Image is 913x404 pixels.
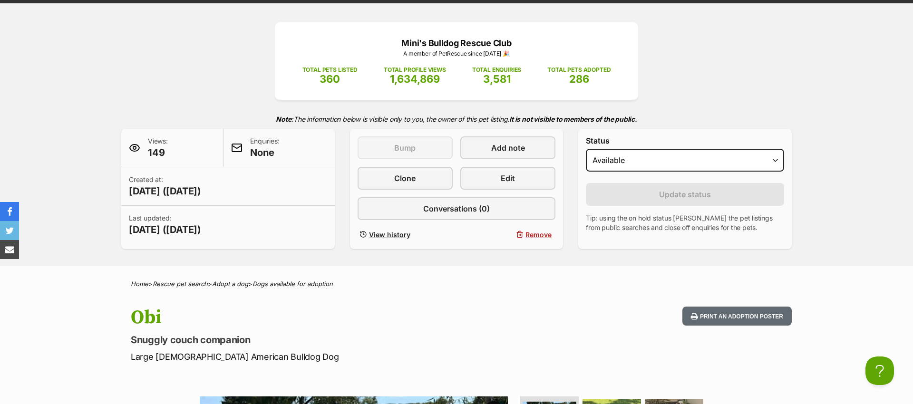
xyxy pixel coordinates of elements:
span: Bump [394,142,416,154]
button: Update status [586,183,784,206]
span: [DATE] ([DATE]) [129,223,201,236]
p: Created at: [129,175,201,198]
p: Large [DEMOGRAPHIC_DATA] American Bulldog Dog [131,350,533,363]
a: Clone [358,167,453,190]
span: 1,634,869 [390,73,440,85]
button: Bump [358,136,453,159]
span: Conversations (0) [423,203,490,214]
p: Snuggly couch companion [131,333,533,346]
p: Last updated: [129,213,201,236]
span: Update status [659,189,711,200]
h1: Obi [131,307,533,328]
span: None [250,146,279,159]
button: Print an adoption poster [682,307,792,326]
p: TOTAL PETS ADOPTED [547,66,611,74]
p: Views: [148,136,168,159]
p: The information below is visible only to you, the owner of this pet listing. [121,109,792,129]
span: Edit [501,173,515,184]
span: View history [369,230,410,240]
p: Enquiries: [250,136,279,159]
span: Remove [525,230,552,240]
p: A member of PetRescue since [DATE] 🎉 [289,49,624,58]
strong: Note: [276,115,293,123]
a: Conversations (0) [358,197,556,220]
span: 286 [569,73,589,85]
div: > > > [107,280,806,288]
a: Dogs available for adoption [253,280,333,288]
span: 3,581 [483,73,511,85]
span: 149 [148,146,168,159]
a: Adopt a dog [212,280,248,288]
a: Edit [460,167,555,190]
strong: It is not visible to members of the public. [509,115,637,123]
label: Status [586,136,784,145]
a: View history [358,228,453,241]
p: TOTAL ENQUIRIES [472,66,521,74]
a: Home [131,280,148,288]
a: Add note [460,136,555,159]
span: 360 [320,73,340,85]
span: Clone [394,173,416,184]
span: Add note [491,142,525,154]
p: Tip: using the on hold status [PERSON_NAME] the pet listings from public searches and close off e... [586,213,784,232]
p: Mini's Bulldog Rescue Club [289,37,624,49]
iframe: Help Scout Beacon - Open [865,356,894,385]
span: [DATE] ([DATE]) [129,184,201,198]
p: TOTAL PETS LISTED [302,66,358,74]
p: TOTAL PROFILE VIEWS [384,66,446,74]
a: Rescue pet search [153,280,208,288]
button: Remove [460,228,555,241]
